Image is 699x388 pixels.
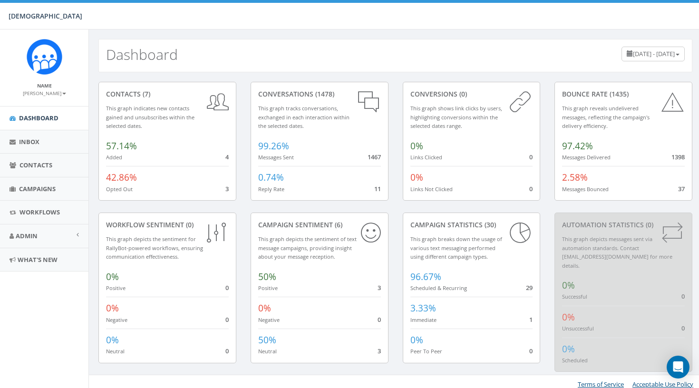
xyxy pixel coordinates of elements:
span: 0% [106,271,119,283]
span: 0 [529,153,533,161]
small: Links Not Clicked [410,185,453,193]
small: Added [106,154,122,161]
span: 96.67% [410,271,441,283]
span: (1435) [608,89,629,98]
small: This graph tracks conversations, exchanged in each interaction within the selected dates. [258,105,349,129]
div: Campaign Sentiment [258,220,381,230]
span: 50% [258,334,276,346]
small: Unsuccessful [562,325,594,332]
span: What's New [18,255,58,264]
div: conversations [258,89,381,99]
div: Automation Statistics [562,220,685,230]
span: 0.74% [258,171,284,184]
span: Dashboard [19,114,58,122]
span: Campaigns [19,184,56,193]
small: This graph shows link clicks by users, highlighting conversions within the selected dates range. [410,105,502,129]
small: This graph reveals undelivered messages, reflecting the campaign's delivery efficiency. [562,105,650,129]
small: Messages Delivered [562,154,611,161]
span: 0 [225,347,229,355]
small: This graph indicates new contacts gained and unsubscribes within the selected dates. [106,105,194,129]
div: contacts [106,89,229,99]
span: 29 [526,283,533,292]
span: 0% [410,334,423,346]
span: [DATE] - [DATE] [633,49,675,58]
span: 0% [562,279,575,291]
small: This graph depicts messages sent via automation standards. Contact [EMAIL_ADDRESS][DOMAIN_NAME] f... [562,235,672,269]
span: 11 [374,184,381,193]
span: 0 [529,347,533,355]
small: Links Clicked [410,154,442,161]
small: Immediate [410,316,437,323]
span: 0% [410,171,423,184]
span: 99.26% [258,140,289,152]
span: 0% [562,343,575,355]
span: 0% [106,302,119,314]
small: Messages Sent [258,154,294,161]
small: Scheduled & Recurring [410,284,467,291]
span: 0% [258,302,271,314]
span: 37 [678,184,685,193]
small: Reply Rate [258,185,284,193]
span: 0 [378,315,381,324]
span: 97.42% [562,140,593,152]
span: 4 [225,153,229,161]
span: 1467 [368,153,381,161]
span: 1 [529,315,533,324]
small: Neutral [106,348,125,355]
span: 3 [378,347,381,355]
small: This graph breaks down the usage of various text messaging performed using different campaign types. [410,235,502,260]
small: Scheduled [562,357,588,364]
span: (7) [141,89,150,98]
small: Messages Bounced [562,185,609,193]
small: Negative [258,316,280,323]
span: 0 [225,315,229,324]
span: 3.33% [410,302,436,314]
small: [PERSON_NAME] [23,90,66,97]
span: [DEMOGRAPHIC_DATA] [9,11,82,20]
span: Inbox [19,137,39,146]
small: Negative [106,316,127,323]
span: (0) [184,220,194,229]
div: Campaign Statistics [410,220,533,230]
span: 2.58% [562,171,588,184]
span: 1398 [671,153,685,161]
span: 0 [225,283,229,292]
span: Admin [16,232,38,240]
span: 0% [562,311,575,323]
div: Workflow Sentiment [106,220,229,230]
small: This graph depicts the sentiment for RallyBot-powered workflows, ensuring communication effective... [106,235,203,260]
span: 50% [258,271,276,283]
small: Peer To Peer [410,348,442,355]
span: 0 [681,324,685,332]
span: 57.14% [106,140,137,152]
div: Bounce Rate [562,89,685,99]
h2: Dashboard [106,47,178,62]
span: (30) [483,220,496,229]
span: (0) [644,220,653,229]
div: conversions [410,89,533,99]
span: 0 [681,292,685,301]
span: Workflows [19,208,60,216]
span: (0) [457,89,467,98]
small: Neutral [258,348,277,355]
span: 0 [529,184,533,193]
img: Rally_Corp_Icon.png [27,39,62,75]
span: 3 [225,184,229,193]
span: (6) [333,220,342,229]
small: Name [37,82,52,89]
div: Open Intercom Messenger [667,356,689,378]
span: 42.86% [106,171,137,184]
span: (1478) [313,89,334,98]
span: 0% [410,140,423,152]
small: Positive [106,284,126,291]
small: Successful [562,293,587,300]
small: Positive [258,284,278,291]
small: Opted Out [106,185,133,193]
a: [PERSON_NAME] [23,88,66,97]
span: 3 [378,283,381,292]
small: This graph depicts the sentiment of text message campaigns, providing insight about your message ... [258,235,357,260]
span: Contacts [19,161,52,169]
span: 0% [106,334,119,346]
